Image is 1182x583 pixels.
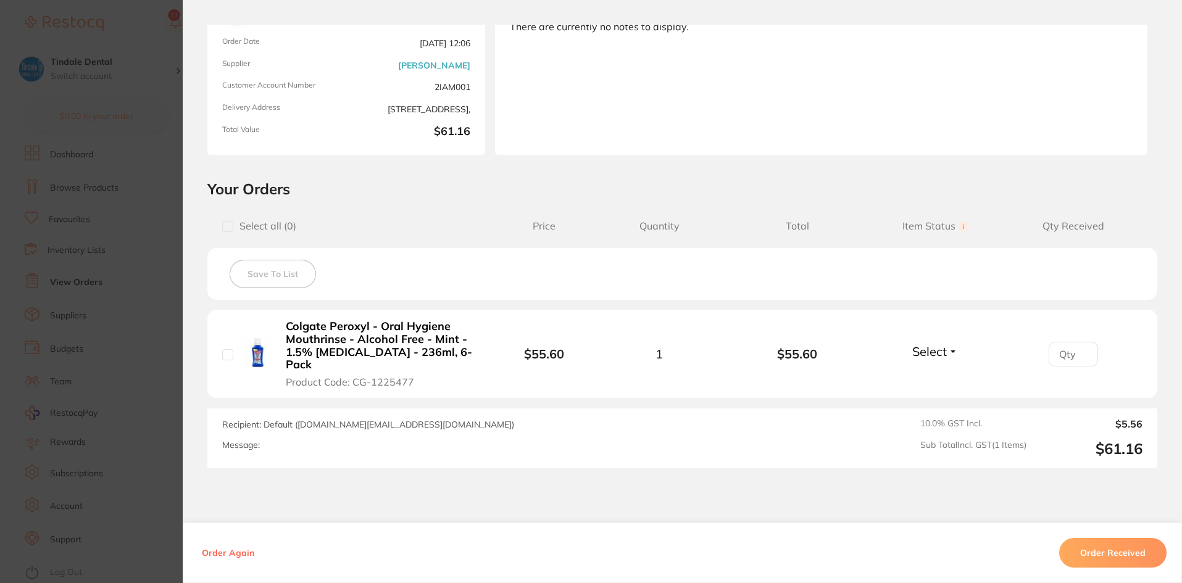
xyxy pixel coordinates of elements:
[351,125,470,140] b: $61.16
[243,337,273,368] img: Colgate Peroxyl - Oral Hygiene Mouthrinse - Alcohol Free - Mint - 1.5% Hydrogen Peroxide - 236ml,...
[1036,440,1142,458] output: $61.16
[351,103,470,115] span: [STREET_ADDRESS],
[398,60,470,70] a: [PERSON_NAME]
[233,220,296,232] span: Select all ( 0 )
[286,376,414,387] span: Product Code: CG-1225477
[222,59,341,72] span: Supplier
[282,320,480,388] button: Colgate Peroxyl - Oral Hygiene Mouthrinse - Alcohol Free - Mint - 1.5% [MEDICAL_DATA] - 236ml, 6-...
[222,125,341,140] span: Total Value
[1036,418,1142,429] output: $5.56
[222,81,341,93] span: Customer Account Number
[351,81,470,93] span: 2IAM001
[498,220,590,232] span: Price
[1059,538,1167,568] button: Order Received
[867,220,1005,232] span: Item Status
[1004,220,1142,232] span: Qty Received
[222,419,514,430] span: Recipient: Default ( [DOMAIN_NAME][EMAIL_ADDRESS][DOMAIN_NAME] )
[590,220,728,232] span: Quantity
[1049,342,1098,366] input: Qty
[198,547,258,558] button: Order Again
[920,440,1026,458] span: Sub Total Incl. GST ( 1 Items)
[286,320,477,371] b: Colgate Peroxyl - Oral Hygiene Mouthrinse - Alcohol Free - Mint - 1.5% [MEDICAL_DATA] - 236ml, 6-...
[510,21,1133,32] div: There are currently no notes to display.
[222,103,341,115] span: Delivery Address
[222,440,260,450] label: Message:
[909,344,962,359] button: Select
[222,37,341,49] span: Order Date
[912,344,947,359] span: Select
[656,347,663,361] span: 1
[351,37,470,49] span: [DATE] 12:06
[230,260,316,288] button: Save To List
[728,347,867,361] b: $55.60
[920,418,1026,429] span: 10.0 % GST Incl.
[728,220,867,232] span: Total
[524,346,564,362] b: $55.60
[207,180,1157,198] h2: Your Orders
